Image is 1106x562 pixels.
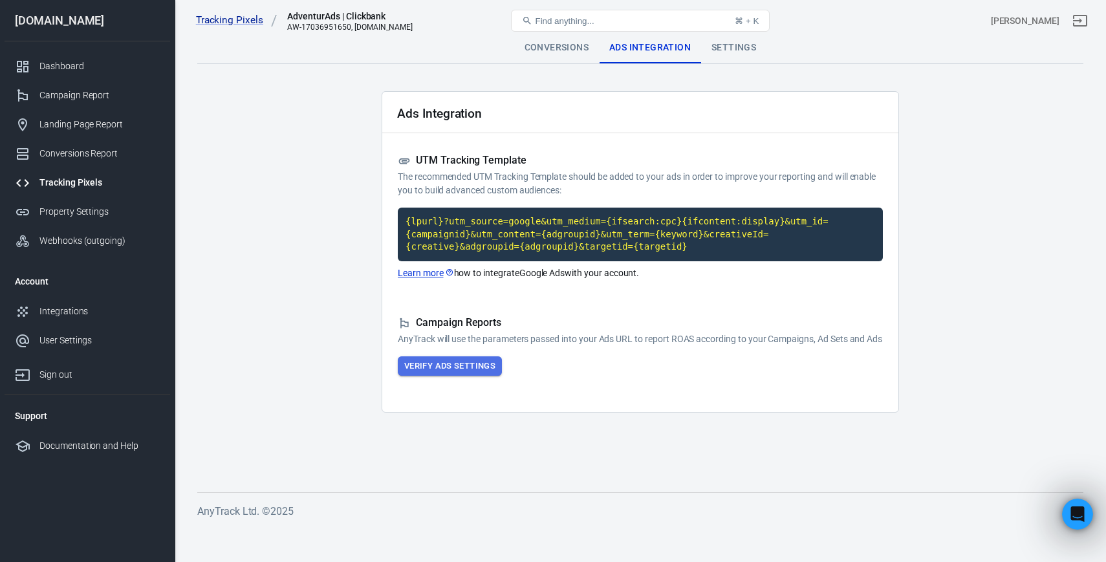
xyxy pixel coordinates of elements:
div: I wanted to check if you still need assistance with verifying your ClickBank integration with Goo... [21,237,202,363]
button: go back [8,5,33,30]
li: Check Tools > Conversions in Google Ads [30,94,238,106]
button: Send a message… [222,418,243,439]
div: Integrations [39,305,160,318]
img: Profile image for AnyTrack [37,7,58,28]
b: Verify setup [30,32,92,43]
div: User Settings [39,334,160,347]
div: Conversions Report [39,147,160,160]
div: Property Settings [39,205,160,219]
h5: UTM Tracking Template [398,154,883,168]
a: Conversions Report [5,139,170,168]
button: Start recording [82,424,92,434]
h5: Campaign Reports [398,316,883,330]
div: It looks like you've stepped out of the chat so I will close the conversation. [21,380,202,405]
li: - Go to your tracking pixel, click the Ads Integration tag, then hit "Verify Ads" to check if tra... [30,32,238,68]
a: Sign out [1065,5,1096,36]
button: Home [202,5,227,30]
div: It looks like you've stepped out of the chat so I will close the conversation. [10,373,212,445]
div: Ads Integration [599,32,701,63]
span: Find anything... [535,16,594,26]
p: how to integrate Google Ads with your account. [398,266,883,280]
a: Webhooks (outgoing) [5,226,170,255]
li: Support [5,400,170,431]
div: ⌘ + K [735,16,759,26]
button: Find anything...⌘ + K [511,10,770,32]
li: Wait up to 24 hours for conversions to appear [30,109,238,133]
div: Landing Page Report [39,118,160,131]
div: Account id: cKkWibcg [991,14,1059,28]
h6: AnyTrack Ltd. © 2025 [197,503,1083,519]
div: Tracking Pixels [39,176,160,189]
a: Dashboard [5,52,170,81]
p: AnyTrack will use the parameters passed into your Ads URL to report ROAS according to your Campai... [398,332,883,346]
div: AnyTrack says… [10,373,248,473]
div: Was that helpful? [21,207,100,220]
b: To confirm it's working: [21,75,140,85]
p: The team can also help [63,16,161,29]
a: Learn more [398,266,454,280]
a: User Settings [5,326,170,355]
div: Since your ClickBank integration shows as active, the main thing is ensuring your Google Ads goal... [21,140,238,190]
div: I wanted to check if you still need assistance with verifying your ClickBank integration with Goo... [10,229,212,371]
div: AdventurAds | Clickbank [287,10,413,23]
div: AnyTrack says… [10,199,248,229]
button: Emoji picker [41,424,51,434]
iframe: Intercom live chat [1062,499,1093,530]
div: Close [227,5,250,28]
div: Was that helpful? [10,199,110,228]
a: Tracking Pixels [5,168,170,197]
button: Gif picker [61,424,72,434]
div: Sign out [39,368,160,382]
div: Campaign Report [39,89,160,102]
a: Landing Page Report [5,110,170,139]
li: Account [5,266,170,297]
div: Settings [701,32,766,63]
a: Integrations [5,297,170,326]
div: Conversions [514,32,599,63]
a: Property Settings [5,197,170,226]
button: Upload attachment [20,424,30,434]
a: Tracking Pixels [196,14,277,27]
div: [DOMAIN_NAME] [5,15,170,27]
div: Documentation and Help [39,439,160,453]
p: The recommended UTM Tracking Template should be added to your ads in order to improve your report... [398,170,883,197]
div: AnyTrack says… [10,229,248,373]
div: Webhooks (outgoing) [39,234,160,248]
div: Dashboard [39,59,160,73]
a: Campaign Report [5,81,170,110]
h1: AnyTrack [63,6,109,16]
div: AW-17036951650, nutraeli.com [287,23,413,32]
a: Sign out [5,355,170,389]
textarea: Message… [11,396,248,418]
h2: Ads Integration [397,107,482,120]
button: Verify Ads Settings [398,356,502,376]
code: Click to copy [398,208,883,261]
